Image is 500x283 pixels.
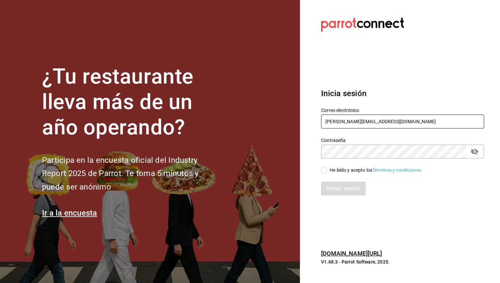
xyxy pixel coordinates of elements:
[42,208,97,218] a: Ir a la encuesta
[321,138,484,143] label: Contraseña
[469,146,480,157] button: passwordField
[42,64,221,140] h1: ¿Tu restaurante lleva más de un año operando?
[372,167,422,173] a: Términos y condiciones.
[321,250,382,257] a: [DOMAIN_NAME][URL]
[42,154,221,194] h2: Participa en la encuesta oficial del Industry Report 2025 de Parrot. Te toma 5 minutos y puede se...
[321,108,484,113] label: Correo electrónico
[321,88,484,99] h3: Inicia sesión
[321,259,484,265] p: V1.68.3 - Parrot Software, 2025.
[321,115,484,128] input: Ingresa tu correo electrónico
[330,167,422,174] div: He leído y acepto los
